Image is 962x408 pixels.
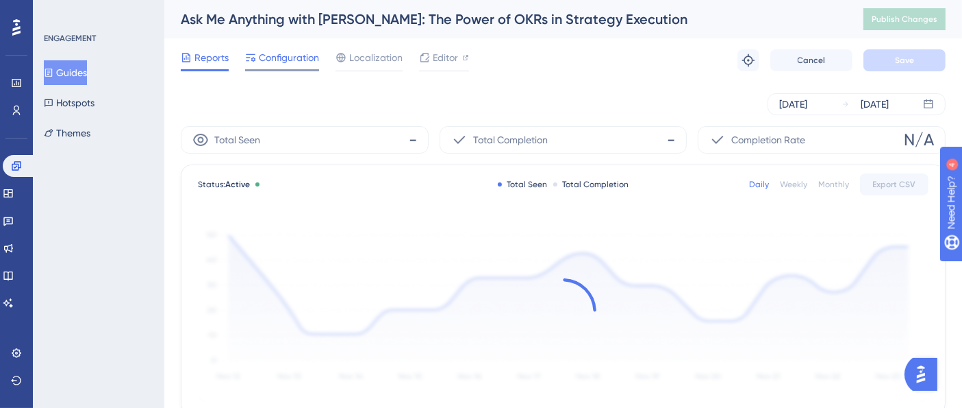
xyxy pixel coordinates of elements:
div: Monthly [818,179,849,190]
span: - [667,129,675,151]
span: Configuration [259,49,319,66]
span: Total Completion [473,132,548,148]
div: Ask Me Anything with [PERSON_NAME]: The Power of OKRs in Strategy Execution [181,10,829,29]
iframe: UserGuiding AI Assistant Launcher [904,354,946,395]
button: Publish Changes [863,8,946,30]
span: Cancel [798,55,826,66]
span: Save [895,55,914,66]
span: Export CSV [873,179,916,190]
div: Total Completion [553,179,629,190]
div: [DATE] [861,96,889,112]
div: 4 [95,7,99,18]
span: Completion Rate [731,132,805,148]
span: Publish Changes [872,14,937,25]
span: N/A [904,129,934,151]
button: Save [863,49,946,71]
div: ENGAGEMENT [44,33,96,44]
span: Active [225,180,250,189]
div: Total Seen [498,179,548,190]
button: Hotspots [44,91,94,115]
span: Localization [349,49,403,66]
div: Daily [749,179,769,190]
span: Total Seen [214,132,260,148]
button: Themes [44,121,90,145]
button: Export CSV [860,173,928,195]
button: Cancel [770,49,852,71]
span: Reports [194,49,229,66]
span: Need Help? [32,3,86,20]
button: Guides [44,60,87,85]
span: Editor [433,49,458,66]
span: Status: [198,179,250,190]
span: - [409,129,417,151]
div: [DATE] [779,96,807,112]
div: Weekly [780,179,807,190]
